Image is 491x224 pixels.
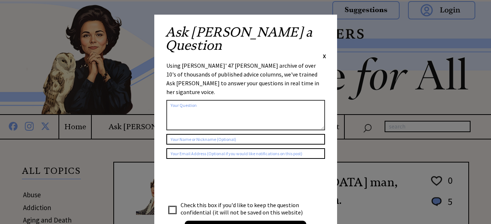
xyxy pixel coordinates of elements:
[166,61,325,96] div: Using [PERSON_NAME]' 47 [PERSON_NAME] archive of over 10's of thousands of published advice colum...
[323,52,326,60] span: X
[166,166,277,195] iframe: reCAPTCHA
[165,26,326,52] h2: Ask [PERSON_NAME] a Question
[180,201,310,216] td: Check this box if you'd like to keep the question confidential (it will not be saved on this webs...
[166,134,325,145] input: Your Name or Nickname (Optional)
[166,148,325,159] input: Your Email Address (Optional if you would like notifications on this post)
